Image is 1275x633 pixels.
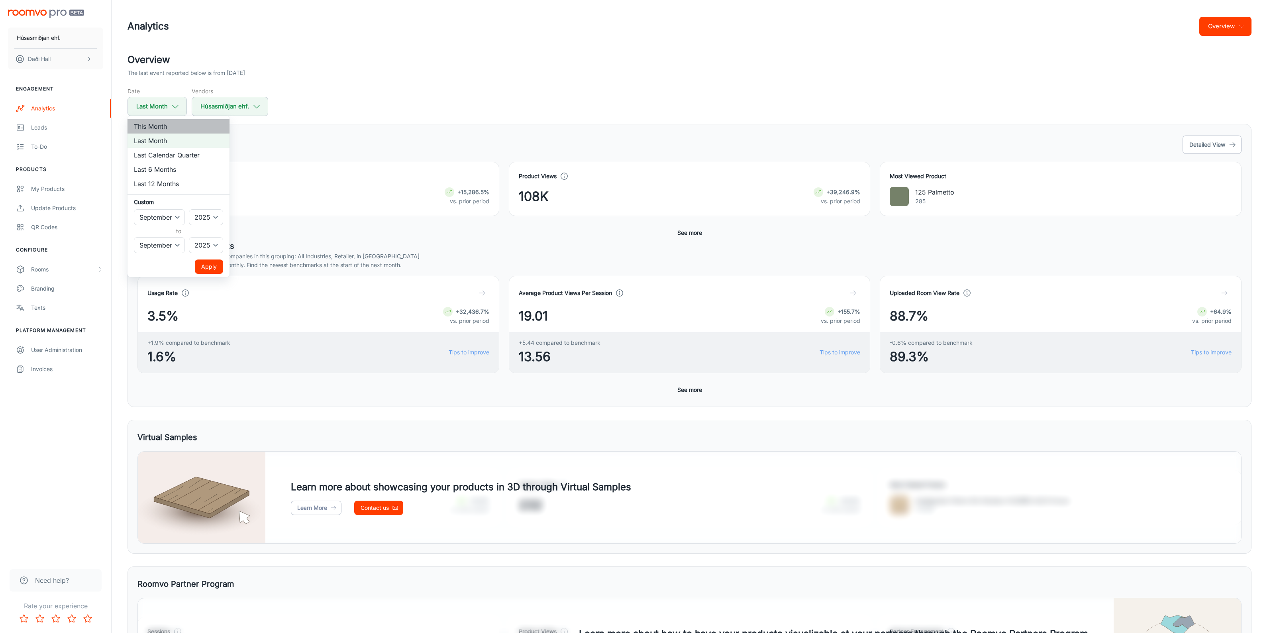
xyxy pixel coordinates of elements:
[134,198,223,206] h6: Custom
[135,227,222,236] h6: to
[127,162,229,177] li: Last 6 Months
[127,134,229,148] li: Last Month
[195,259,223,274] button: Apply
[127,119,229,134] li: This Month
[127,148,229,162] li: Last Calendar Quarter
[127,177,229,191] li: Last 12 Months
